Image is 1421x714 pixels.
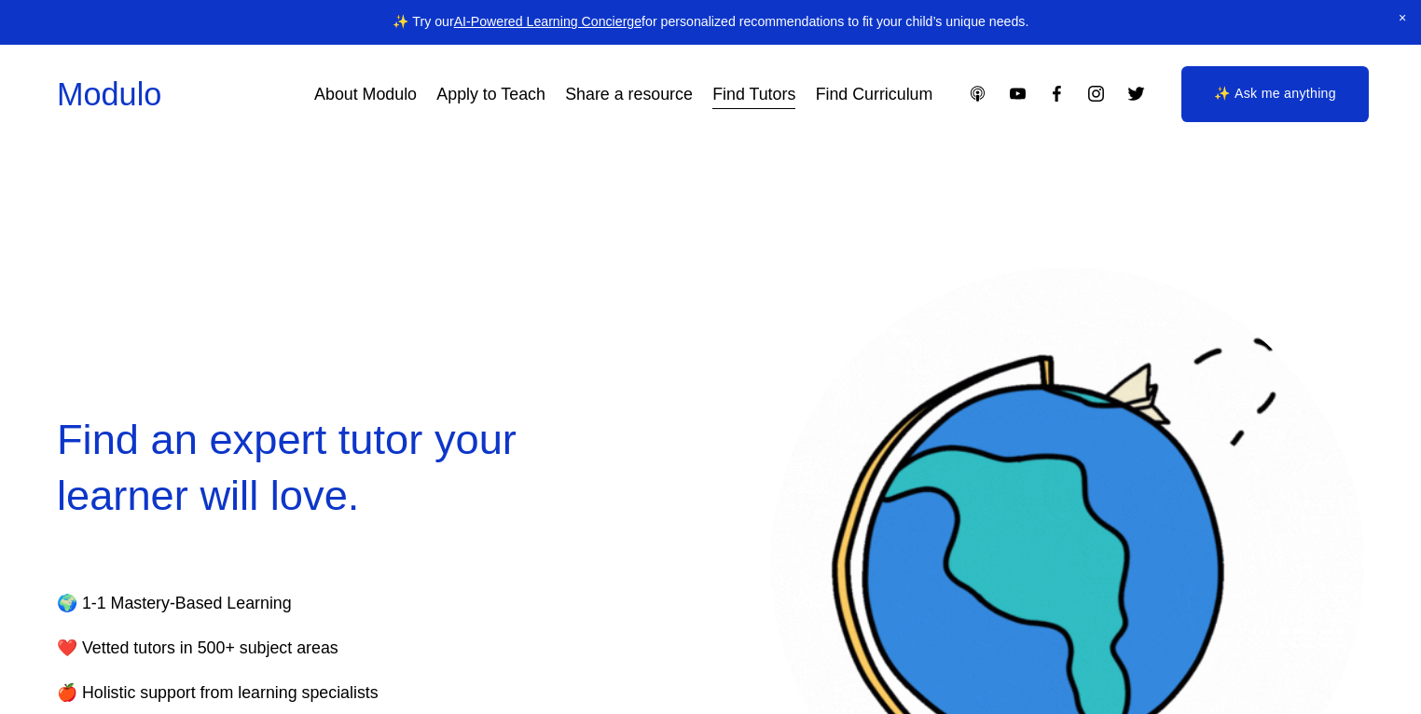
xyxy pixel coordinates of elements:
[57,678,596,707] p: 🍎 Holistic support from learning specialists
[57,412,651,523] h2: Find an expert tutor your learner will love.
[454,14,642,29] a: AI-Powered Learning Concierge
[1047,84,1067,103] a: Facebook
[565,77,693,111] a: Share a resource
[314,77,417,111] a: About Modulo
[712,77,795,111] a: Find Tutors
[57,588,596,618] p: 🌍 1-1 Mastery-Based Learning
[1126,84,1146,103] a: Twitter
[816,77,933,111] a: Find Curriculum
[1086,84,1106,103] a: Instagram
[968,84,987,103] a: Apple Podcasts
[1181,66,1369,122] a: ✨ Ask me anything
[57,633,596,663] p: ❤️ Vetted tutors in 500+ subject areas
[436,77,545,111] a: Apply to Teach
[57,76,161,112] a: Modulo
[1008,84,1028,103] a: YouTube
